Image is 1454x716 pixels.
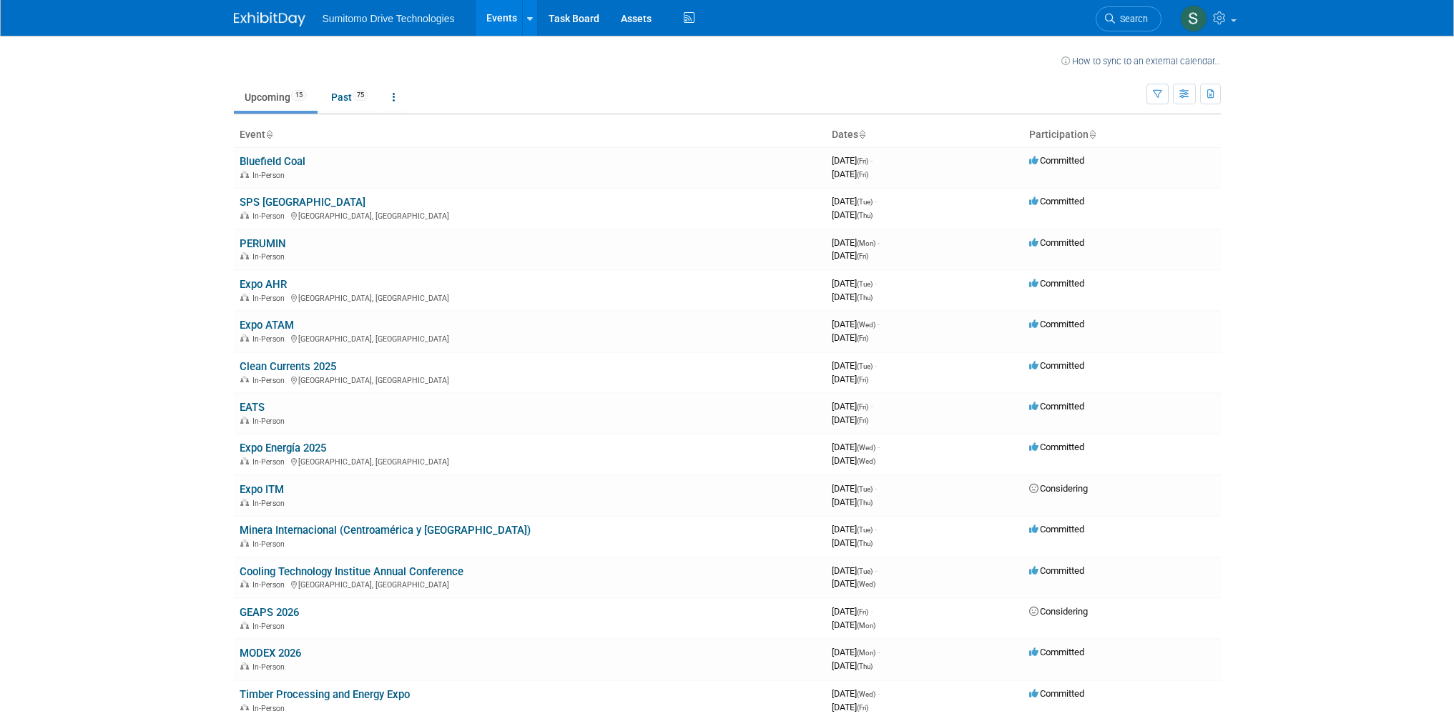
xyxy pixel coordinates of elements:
[832,524,877,534] span: [DATE]
[870,606,873,617] span: -
[240,212,249,219] img: In-Person Event
[832,442,880,452] span: [DATE]
[857,294,873,302] span: (Thu)
[1180,5,1207,32] img: Sharifa Macias
[857,704,868,712] span: (Fri)
[240,578,820,590] div: [GEOGRAPHIC_DATA], [GEOGRAPHIC_DATA]
[832,196,877,207] span: [DATE]
[1029,524,1084,534] span: Committed
[832,578,875,589] span: [DATE]
[240,622,249,629] img: In-Person Event
[252,294,289,303] span: In-Person
[1029,360,1084,371] span: Committed
[1029,319,1084,329] span: Committed
[240,580,249,587] img: In-Person Event
[875,278,877,289] span: -
[1096,6,1161,31] a: Search
[857,362,873,370] span: (Tue)
[857,334,868,342] span: (Fri)
[320,84,379,111] a: Past75
[240,662,249,670] img: In-Person Event
[875,524,877,534] span: -
[1061,56,1221,66] a: How to sync to an external calendar...
[240,155,305,168] a: Bluefield Coal
[252,499,289,508] span: In-Person
[1029,401,1084,412] span: Committed
[240,252,249,259] img: In-Person Event
[878,688,880,699] span: -
[857,485,873,493] span: (Tue)
[234,84,318,111] a: Upcoming15
[1029,155,1084,166] span: Committed
[832,155,873,166] span: [DATE]
[832,497,873,507] span: [DATE]
[1023,123,1221,147] th: Participation
[857,212,873,219] span: (Thu)
[878,319,880,329] span: -
[1029,237,1084,248] span: Committed
[857,403,868,411] span: (Fri)
[240,292,820,303] div: [GEOGRAPHIC_DATA], [GEOGRAPHIC_DATA]
[857,580,875,588] span: (Wed)
[252,212,289,221] span: In-Person
[240,196,365,209] a: SPS [GEOGRAPHIC_DATA]
[875,483,877,494] span: -
[857,417,868,424] span: (Fri)
[240,457,249,464] img: In-Person Event
[857,540,873,547] span: (Thu)
[234,12,305,26] img: ExhibitDay
[252,252,289,262] span: In-Person
[857,622,875,630] span: (Mon)
[857,280,873,288] span: (Tue)
[857,239,875,247] span: (Mon)
[234,123,826,147] th: Event
[240,499,249,506] img: In-Person Event
[857,157,868,165] span: (Fri)
[832,455,875,466] span: [DATE]
[857,252,868,260] span: (Fri)
[1029,442,1084,452] span: Committed
[832,292,873,302] span: [DATE]
[323,13,455,24] span: Sumitomo Drive Technologies
[875,360,877,371] span: -
[832,702,868,712] span: [DATE]
[826,123,1023,147] th: Dates
[875,196,877,207] span: -
[240,360,336,373] a: Clean Currents 2025
[832,360,877,371] span: [DATE]
[240,417,249,424] img: In-Person Event
[832,332,868,343] span: [DATE]
[857,198,873,206] span: (Tue)
[252,457,289,467] span: In-Person
[240,376,249,383] img: In-Person Event
[832,374,868,384] span: [DATE]
[240,294,249,301] img: In-Person Event
[857,690,875,698] span: (Wed)
[1029,278,1084,289] span: Committed
[1029,606,1088,617] span: Considering
[240,688,410,701] a: Timber Processing and Energy Expo
[252,376,289,385] span: In-Person
[240,455,820,467] div: [GEOGRAPHIC_DATA], [GEOGRAPHIC_DATA]
[1029,647,1084,657] span: Committed
[240,606,299,619] a: GEAPS 2026
[265,129,272,140] a: Sort by Event Name
[832,278,877,289] span: [DATE]
[857,567,873,575] span: (Tue)
[878,237,880,248] span: -
[240,483,284,496] a: Expo ITM
[832,647,880,657] span: [DATE]
[1089,129,1096,140] a: Sort by Participation Type
[832,250,868,261] span: [DATE]
[875,565,877,576] span: -
[240,278,287,291] a: Expo AHR
[240,171,249,178] img: In-Person Event
[857,171,868,179] span: (Fri)
[832,209,873,220] span: [DATE]
[1115,14,1148,24] span: Search
[1029,565,1084,576] span: Committed
[240,209,820,221] div: [GEOGRAPHIC_DATA], [GEOGRAPHIC_DATA]
[832,688,880,699] span: [DATE]
[832,401,873,412] span: [DATE]
[252,622,289,631] span: In-Person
